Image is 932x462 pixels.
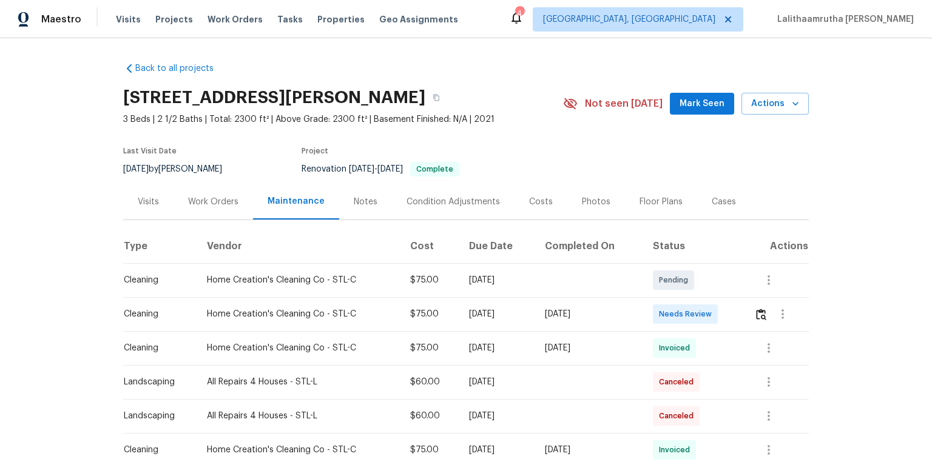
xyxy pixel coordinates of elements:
[207,274,391,286] div: Home Creation's Cleaning Co - STL-C
[772,13,914,25] span: Lalithaamrutha [PERSON_NAME]
[545,444,633,456] div: [DATE]
[207,410,391,422] div: All Repairs 4 Houses - STL-L
[124,274,187,286] div: Cleaning
[585,98,663,110] span: Not seen [DATE]
[680,96,724,112] span: Mark Seen
[349,165,403,173] span: -
[302,165,459,173] span: Renovation
[155,13,193,25] span: Projects
[268,195,325,207] div: Maintenance
[197,229,400,263] th: Vendor
[659,274,693,286] span: Pending
[410,274,450,286] div: $75.00
[535,229,643,263] th: Completed On
[469,274,525,286] div: [DATE]
[377,165,403,173] span: [DATE]
[640,196,683,208] div: Floor Plans
[207,342,391,354] div: Home Creation's Cleaning Co - STL-C
[670,93,734,115] button: Mark Seen
[123,229,197,263] th: Type
[659,444,695,456] span: Invoiced
[425,87,447,109] button: Copy Address
[124,308,187,320] div: Cleaning
[459,229,535,263] th: Due Date
[124,376,187,388] div: Landscaping
[124,410,187,422] div: Landscaping
[659,308,717,320] span: Needs Review
[659,342,695,354] span: Invoiced
[379,13,458,25] span: Geo Assignments
[188,196,238,208] div: Work Orders
[407,196,500,208] div: Condition Adjustments
[754,300,768,329] button: Review Icon
[123,162,237,176] div: by [PERSON_NAME]
[124,342,187,354] div: Cleaning
[207,444,391,456] div: Home Creation's Cleaning Co - STL-C
[659,376,698,388] span: Canceled
[411,166,458,173] span: Complete
[712,196,736,208] div: Cases
[41,13,81,25] span: Maestro
[208,13,263,25] span: Work Orders
[410,308,450,320] div: $75.00
[543,13,715,25] span: [GEOGRAPHIC_DATA], [GEOGRAPHIC_DATA]
[410,376,450,388] div: $60.00
[469,444,525,456] div: [DATE]
[207,308,391,320] div: Home Creation's Cleaning Co - STL-C
[123,92,425,104] h2: [STREET_ADDRESS][PERSON_NAME]
[751,96,799,112] span: Actions
[756,309,766,320] img: Review Icon
[123,147,177,155] span: Last Visit Date
[207,376,391,388] div: All Repairs 4 Houses - STL-L
[741,93,809,115] button: Actions
[123,62,240,75] a: Back to all projects
[277,15,303,24] span: Tasks
[745,229,809,263] th: Actions
[400,229,460,263] th: Cost
[469,342,525,354] div: [DATE]
[469,410,525,422] div: [DATE]
[545,308,633,320] div: [DATE]
[582,196,610,208] div: Photos
[410,444,450,456] div: $75.00
[410,342,450,354] div: $75.00
[123,165,149,173] span: [DATE]
[545,342,633,354] div: [DATE]
[123,113,563,126] span: 3 Beds | 2 1/2 Baths | Total: 2300 ft² | Above Grade: 2300 ft² | Basement Finished: N/A | 2021
[116,13,141,25] span: Visits
[643,229,745,263] th: Status
[354,196,377,208] div: Notes
[410,410,450,422] div: $60.00
[469,376,525,388] div: [DATE]
[515,7,524,19] div: 4
[469,308,525,320] div: [DATE]
[659,410,698,422] span: Canceled
[302,147,328,155] span: Project
[349,165,374,173] span: [DATE]
[317,13,365,25] span: Properties
[124,444,187,456] div: Cleaning
[138,196,159,208] div: Visits
[529,196,553,208] div: Costs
